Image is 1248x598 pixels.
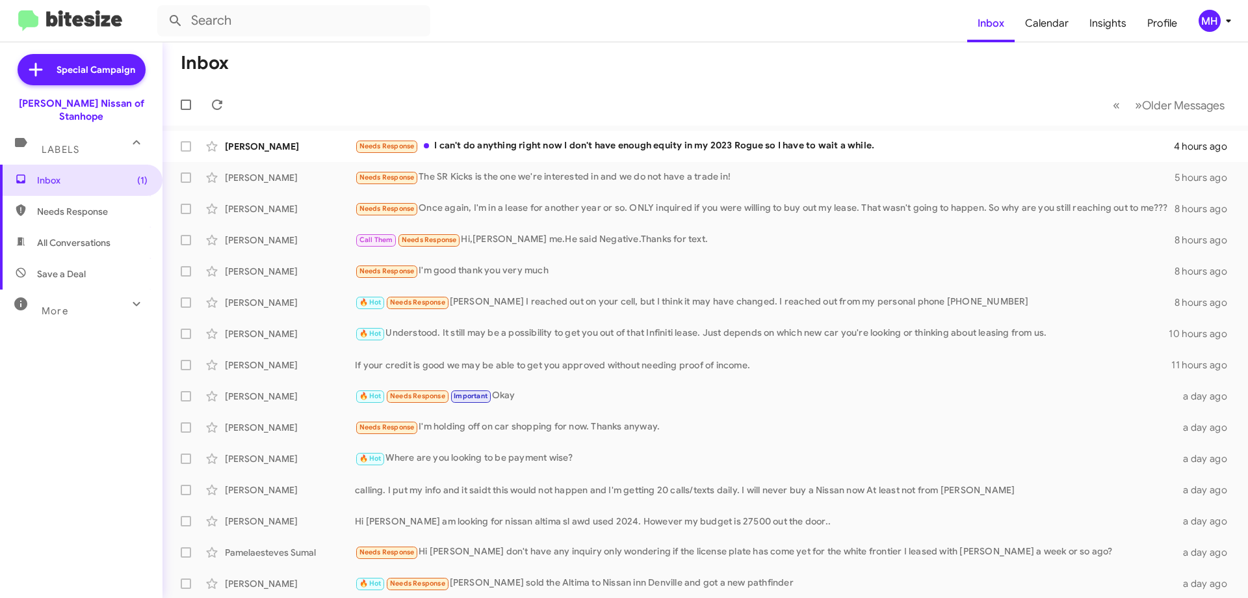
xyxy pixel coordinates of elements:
div: Hi [PERSON_NAME] am looking for nissan altima sl awd used 2024. However my budget is 27500 out th... [355,515,1175,528]
div: MH [1199,10,1221,32]
div: 8 hours ago [1175,296,1238,309]
div: I'm good thank you very much [355,264,1175,279]
span: Needs Response [359,173,415,182]
span: Save a Deal [37,267,86,280]
div: [PERSON_NAME] [225,234,355,247]
span: Needs Response [37,205,148,218]
div: Where are you looking to be payment wise? [355,451,1175,466]
div: Hi [PERSON_NAME] don't have any inquiry only wondering if the license plate has come yet for the ... [355,545,1175,560]
div: a day ago [1175,421,1238,434]
button: Previous [1105,92,1128,118]
div: 10 hours ago [1169,327,1238,340]
div: If your credit is good we may be able to get you approved without needing proof of income. [355,359,1171,372]
div: [PERSON_NAME] [225,296,355,309]
span: All Conversations [37,236,110,249]
span: Needs Response [390,579,445,588]
div: 11 hours ago [1171,359,1238,372]
div: [PERSON_NAME] [225,359,355,372]
div: [PERSON_NAME] [225,390,355,403]
div: Once again, I'm in a lease for another year or so. ONLY inquired if you were willing to buy out m... [355,201,1175,216]
span: Needs Response [359,548,415,556]
div: [PERSON_NAME] [225,515,355,528]
h1: Inbox [181,53,229,74]
span: Call Them [359,236,393,244]
div: Understood. It still may be a possibility to get you out of that Infiniti lease. Just depends on ... [355,326,1169,341]
span: Needs Response [390,298,445,306]
div: a day ago [1175,546,1238,559]
div: [PERSON_NAME] I reached out on your cell, but I think it may have changed. I reached out from my ... [355,295,1175,310]
a: Profile [1137,5,1188,42]
div: [PERSON_NAME] [225,421,355,434]
div: [PERSON_NAME] [225,171,355,184]
a: Special Campaign [18,54,146,85]
div: calling. I put my info and it saidt this would not happen and I'm getting 20 calls/texts daily. I... [355,483,1175,496]
div: [PERSON_NAME] [225,202,355,215]
span: 🔥 Hot [359,329,382,338]
span: Labels [42,144,79,156]
div: [PERSON_NAME] sold the Altima to Nissan inn Denville and got a new pathfinder [355,576,1175,591]
span: Needs Response [390,392,445,400]
button: MH [1188,10,1234,32]
span: (1) [137,174,148,187]
span: Needs Response [359,423,415,431]
div: 8 hours ago [1175,234,1238,247]
div: a day ago [1175,452,1238,465]
span: 🔥 Hot [359,298,382,306]
div: 8 hours ago [1175,202,1238,215]
div: [PERSON_NAME] [225,483,355,496]
div: The SR Kicks is the one we're interested in and we do not have a trade in! [355,170,1175,185]
button: Next [1127,92,1232,118]
span: » [1135,97,1142,113]
div: I can't do anything right now I don't have enough equity in my 2023 Rogue so I have to wait a while. [355,139,1174,154]
span: 🔥 Hot [359,454,382,463]
div: [PERSON_NAME] [225,577,355,590]
div: a day ago [1175,390,1238,403]
div: [PERSON_NAME] [225,327,355,340]
nav: Page navigation example [1106,92,1232,118]
a: Inbox [967,5,1015,42]
div: 4 hours ago [1174,140,1238,153]
span: Needs Response [359,142,415,150]
span: 🔥 Hot [359,392,382,400]
input: Search [157,5,430,36]
div: [PERSON_NAME] [225,452,355,465]
span: Special Campaign [57,63,135,76]
div: I'm holding off on car shopping for now. Thanks anyway. [355,420,1175,435]
span: Needs Response [359,204,415,213]
span: Needs Response [402,236,457,244]
span: More [42,305,68,317]
a: Insights [1079,5,1137,42]
div: Okay [355,388,1175,403]
div: Pamelaesteves Sumal [225,546,355,559]
div: a day ago [1175,577,1238,590]
span: 🔥 Hot [359,579,382,588]
span: Older Messages [1142,98,1225,113]
span: Inbox [37,174,148,187]
span: Needs Response [359,267,415,275]
div: Hi,[PERSON_NAME] me.He said Negative.Thanks for text. [355,232,1175,247]
div: a day ago [1175,515,1238,528]
span: « [1113,97,1120,113]
div: 8 hours ago [1175,265,1238,278]
div: 5 hours ago [1175,171,1238,184]
div: [PERSON_NAME] [225,140,355,153]
div: [PERSON_NAME] [225,265,355,278]
div: a day ago [1175,483,1238,496]
a: Calendar [1015,5,1079,42]
span: Important [454,392,487,400]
